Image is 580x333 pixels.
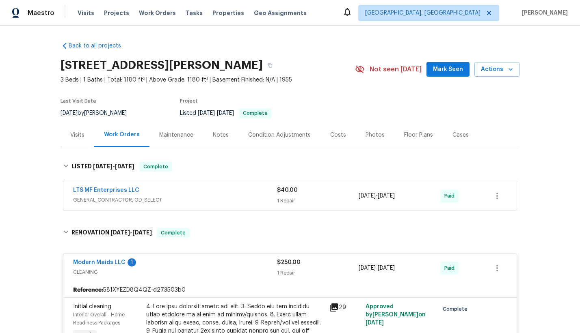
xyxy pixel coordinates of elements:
span: - [93,163,134,169]
div: Maintenance [159,131,193,139]
span: Projects [104,9,129,17]
span: [DATE] [359,265,376,271]
span: [DATE] [93,163,113,169]
span: $250.00 [277,260,301,265]
span: Paid [444,264,458,272]
div: Floor Plans [404,131,433,139]
b: Reference: [73,286,103,294]
div: Visits [70,131,84,139]
span: [DATE] [198,110,215,116]
span: Maestro [28,9,54,17]
button: Actions [474,62,519,77]
span: Last Visit Date [61,99,96,103]
span: - [359,192,395,200]
span: [GEOGRAPHIC_DATA], [GEOGRAPHIC_DATA] [365,9,480,17]
span: - [110,230,152,235]
div: 1 Repair [277,269,359,277]
span: Complete [158,229,189,237]
span: Initial cleaning [73,304,111,309]
span: [DATE] [366,320,384,326]
span: [PERSON_NAME] [519,9,568,17]
span: Tasks [186,10,203,16]
div: 29 [329,303,361,312]
span: [DATE] [110,230,130,235]
div: Notes [213,131,229,139]
div: Costs [330,131,346,139]
span: [DATE] [61,110,78,116]
div: 1 Repair [277,197,359,205]
div: by [PERSON_NAME] [61,108,136,118]
span: Interior Overall - Home Readiness Packages [73,312,125,325]
span: GENERAL_CONTRACTOR, OD_SELECT [73,196,277,204]
span: [DATE] [217,110,234,116]
span: 3 Beds | 1 Baths | Total: 1180 ft² | Above Grade: 1180 ft² | Basement Finished: N/A | 1955 [61,76,355,84]
span: Approved by [PERSON_NAME] on [366,304,426,326]
span: CLEANING [73,268,277,276]
span: Visits [78,9,94,17]
span: Complete [443,305,471,313]
span: $40.00 [277,187,298,193]
div: Photos [366,131,385,139]
span: Geo Assignments [254,9,307,17]
span: Complete [240,111,271,116]
button: Mark Seen [426,62,470,77]
h6: LISTED [71,162,134,172]
span: Not seen [DATE] [370,65,422,73]
span: [DATE] [115,163,134,169]
a: Modern Maids LLC [73,260,126,265]
div: LISTED [DATE]-[DATE]Complete [61,154,519,180]
span: Paid [444,192,458,200]
span: - [198,110,234,116]
span: Mark Seen [433,64,463,75]
span: Project [180,99,198,103]
div: RENOVATION [DATE]-[DATE]Complete [61,220,519,246]
span: [DATE] [378,265,395,271]
span: [DATE] [378,193,395,199]
div: Condition Adjustments [248,131,311,139]
span: [DATE] [132,230,152,235]
span: Complete [140,163,171,171]
div: 1 [128,258,136,266]
a: Back to all projects [61,42,139,50]
div: 581XYEZD8Q4QZ-d273503b0 [63,283,517,297]
span: Properties [212,9,244,17]
div: Work Orders [104,131,140,139]
a: LTS MF Enterprises LLC [73,187,139,193]
span: - [359,264,395,272]
span: [DATE] [359,193,376,199]
h6: RENOVATION [71,228,152,238]
span: Actions [481,64,513,75]
button: Copy Address [263,58,277,73]
span: Work Orders [139,9,176,17]
span: Listed [180,110,272,116]
div: Cases [452,131,469,139]
h2: [STREET_ADDRESS][PERSON_NAME] [61,61,263,69]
